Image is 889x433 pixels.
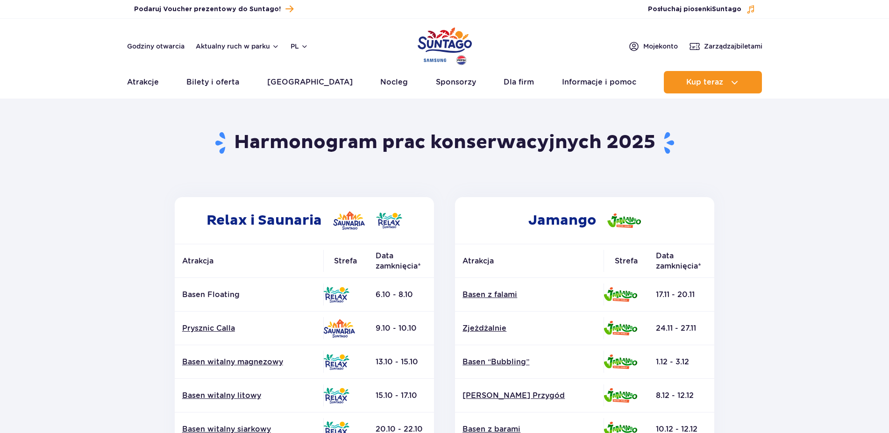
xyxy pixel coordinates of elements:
[648,379,714,412] td: 8.12 - 12.12
[323,319,355,338] img: Saunaria
[648,312,714,345] td: 24.11 - 27.11
[368,379,434,412] td: 15.10 - 17.10
[134,3,293,15] a: Podaruj Voucher prezentowy do Suntago!
[127,42,185,51] a: Godziny otwarcia
[376,213,402,228] img: Relax
[643,42,678,51] span: Moje konto
[368,278,434,312] td: 6.10 - 8.10
[368,345,434,379] td: 13.10 - 15.10
[333,211,365,230] img: Saunaria
[607,213,641,228] img: Jamango
[323,287,349,303] img: Relax
[648,244,714,278] th: Data zamknięcia*
[127,71,159,93] a: Atrakcje
[604,321,637,335] img: Jamango
[686,78,723,86] span: Kup teraz
[323,354,349,370] img: Relax
[182,390,316,401] a: Basen witalny litowy
[504,71,534,93] a: Dla firm
[712,6,741,13] span: Suntago
[462,290,596,300] a: Basen z falami
[182,357,316,367] a: Basen witalny magnezowy
[368,244,434,278] th: Data zamknięcia*
[171,131,718,155] h1: Harmonogram prac konserwacyjnych 2025
[196,43,279,50] button: Aktualny ruch w parku
[562,71,636,93] a: Informacje i pomoc
[323,244,368,278] th: Strefa
[175,197,434,244] h2: Relax i Saunaria
[604,355,637,369] img: Jamango
[291,42,308,51] button: pl
[380,71,408,93] a: Nocleg
[628,41,678,52] a: Mojekonto
[462,357,596,367] a: Basen “Bubbling”
[462,323,596,334] a: Zjeżdżalnie
[267,71,353,93] a: [GEOGRAPHIC_DATA]
[455,197,714,244] h2: Jamango
[455,244,604,278] th: Atrakcja
[182,323,316,334] a: Prysznic Calla
[323,388,349,404] img: Relax
[134,5,281,14] span: Podaruj Voucher prezentowy do Suntago!
[664,71,762,93] button: Kup teraz
[462,390,596,401] a: [PERSON_NAME] Przygód
[648,345,714,379] td: 1.12 - 3.12
[648,5,755,14] button: Posłuchaj piosenkiSuntago
[604,388,637,403] img: Jamango
[418,23,472,66] a: Park of Poland
[368,312,434,345] td: 9.10 - 10.10
[689,41,762,52] a: Zarządzajbiletami
[704,42,762,51] span: Zarządzaj biletami
[648,278,714,312] td: 17.11 - 20.11
[648,5,741,14] span: Posłuchaj piosenki
[604,287,637,302] img: Jamango
[604,244,648,278] th: Strefa
[182,290,316,300] p: Basen Floating
[436,71,476,93] a: Sponsorzy
[186,71,239,93] a: Bilety i oferta
[175,244,323,278] th: Atrakcja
